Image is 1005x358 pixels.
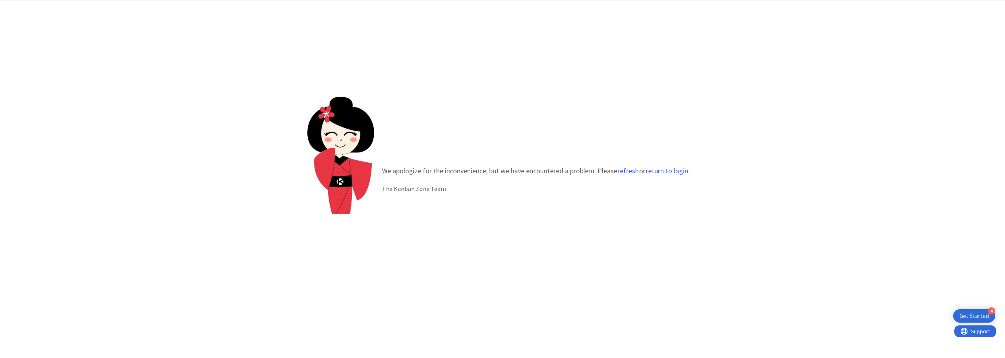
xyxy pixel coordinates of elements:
button: refresh [617,167,639,175]
button: return to login [645,167,689,175]
span: Support [16,1,36,11]
div: The Kanban Zone Team [382,184,690,193]
div: Open Get Started checklist, remaining modules: 4 [953,309,995,323]
p: We apologize for the inconvenience, but we have encountered a problem. Please or . [382,165,690,176]
div: Get Started [959,312,989,320]
div: 4 [988,307,995,314]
